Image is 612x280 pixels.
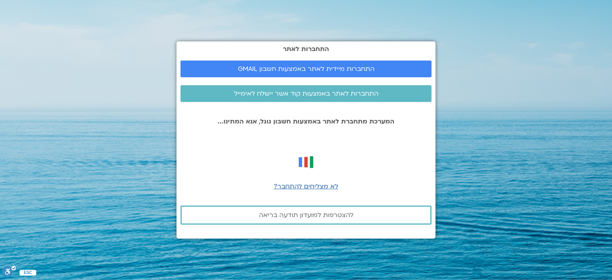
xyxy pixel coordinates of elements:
span: להצטרפות למועדון תודעה בריאה [259,211,353,219]
span: התחברות לאתר באמצעות קוד אשר יישלח לאימייל [234,90,379,97]
p: המערכת מתחברת לאתר באמצעות חשבון גוגל, אנא המתינו... [180,118,432,125]
h2: התחברות לאתר [180,45,432,53]
span: התחברות מיידית לאתר באמצעות חשבון GMAIL [238,65,375,72]
a: התחברות לאתר באמצעות קוד אשר יישלח לאימייל [180,85,432,102]
a: להצטרפות למועדון תודעה בריאה [180,206,432,225]
a: התחברות מיידית לאתר באמצעות חשבון GMAIL [180,61,432,77]
a: לא מצליחים להתחבר? [274,182,338,191]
